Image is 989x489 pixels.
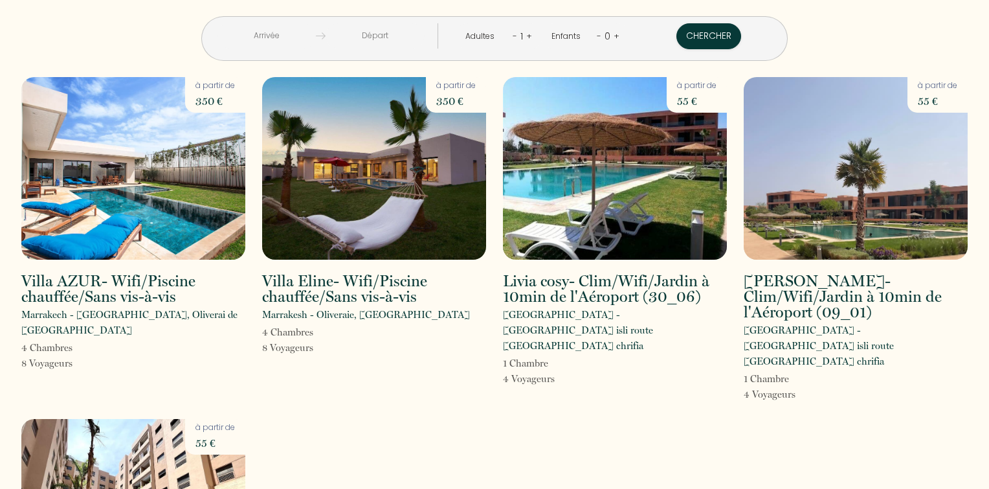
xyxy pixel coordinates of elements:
p: 350 € [195,92,235,110]
a: + [614,30,619,42]
span: s [309,326,313,338]
p: 4 Voyageur [744,387,795,402]
div: Enfants [551,30,585,43]
span: s [69,358,72,369]
p: 55 € [677,92,717,110]
input: Arrivée [217,23,316,49]
img: rental-image [744,77,968,260]
p: 1 Chambre [503,356,555,371]
span: s [309,342,313,354]
p: [GEOGRAPHIC_DATA] - [GEOGRAPHIC_DATA] isli route [GEOGRAPHIC_DATA] chrifia [744,323,968,369]
p: 1 Chambre [744,371,795,387]
p: Marrakech - [GEOGRAPHIC_DATA], Oliverai de [GEOGRAPHIC_DATA] [21,307,245,338]
img: rental-image [262,77,486,260]
h2: Villa AZUR- Wifi/Piscine chauffée/Sans vis-à-vis [21,273,245,304]
input: Départ [326,23,425,49]
div: 0 [601,26,614,47]
p: 8 Voyageur [21,356,72,371]
p: à partir de [677,80,717,92]
p: 350 € [436,92,476,110]
a: - [597,30,601,42]
p: à partir de [436,80,476,92]
h2: Villa Eline- Wifi/Piscine chauffée/Sans vis-à-vis [262,273,486,304]
h2: [PERSON_NAME]- Clim/Wifi/Jardin à 10min de l'Aéroport (09_01) [744,273,968,320]
p: à partir de [195,80,235,92]
img: guests [316,31,326,41]
button: Chercher [676,23,741,49]
span: s [69,342,72,354]
p: 55 € [195,434,235,452]
p: 8 Voyageur [262,340,313,356]
p: 55 € [918,92,957,110]
p: [GEOGRAPHIC_DATA] - [GEOGRAPHIC_DATA] isli route [GEOGRAPHIC_DATA] chrifia [503,307,727,354]
img: rental-image [21,77,245,260]
img: rental-image [503,77,727,260]
span: s [551,373,555,385]
p: 4 Voyageur [503,371,555,387]
p: Marrakesh - Oliveraie, [GEOGRAPHIC_DATA] [262,307,470,323]
div: Adultes [465,30,499,43]
p: 4 Chambre [262,324,313,340]
div: 1 [517,26,526,47]
p: à partir de [918,80,957,92]
a: - [513,30,517,42]
h2: Livia cosy- Clim/Wifi/Jardin à 10min de l'Aéroport (30_06) [503,273,727,304]
p: à partir de [195,422,235,434]
a: + [526,30,532,42]
p: 4 Chambre [21,340,72,356]
span: s [792,389,795,400]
